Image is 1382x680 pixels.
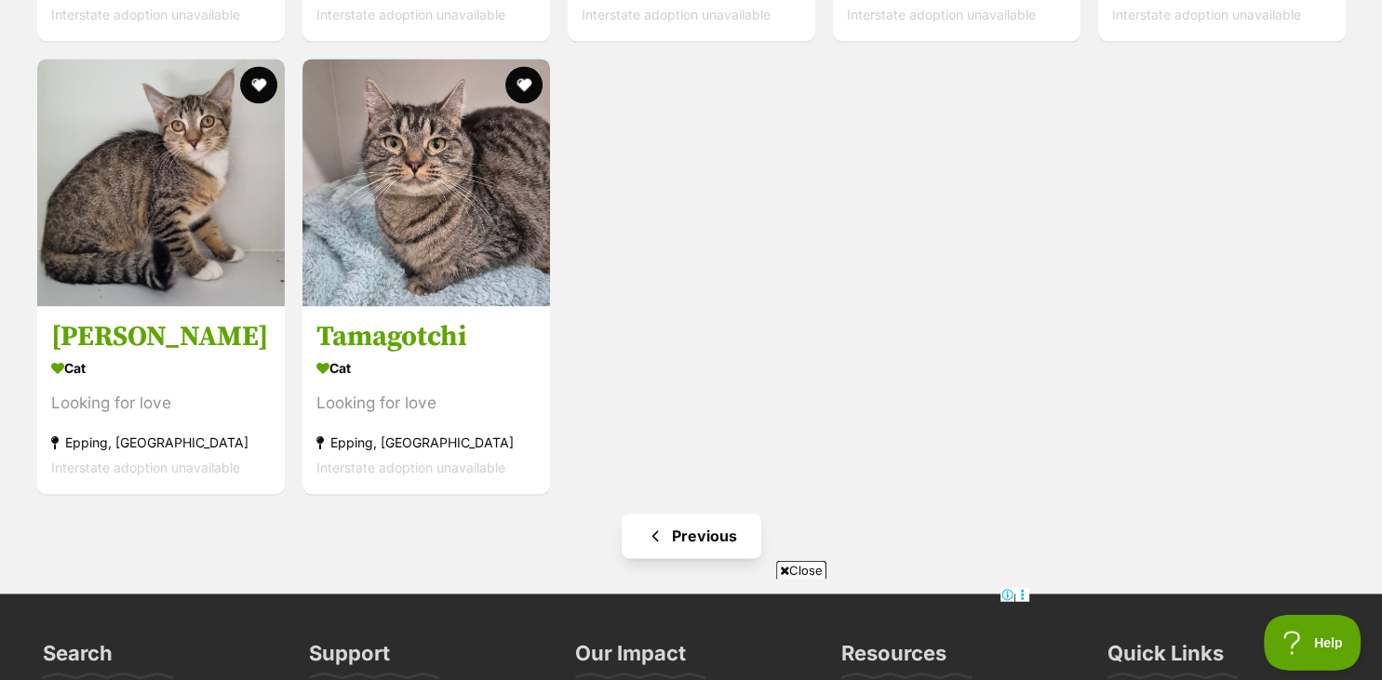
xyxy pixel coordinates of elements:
[316,393,536,418] div: Looking for love
[1112,7,1301,23] span: Interstate adoption unavailable
[353,587,1030,671] iframe: Advertisement
[316,432,536,457] div: Epping, [GEOGRAPHIC_DATA]
[51,461,240,477] span: Interstate adoption unavailable
[43,641,113,678] h3: Search
[316,356,536,383] div: Cat
[505,67,543,104] button: favourite
[51,321,271,356] h3: [PERSON_NAME]
[35,514,1348,559] nav: Pagination
[1107,641,1224,678] h3: Quick Links
[51,393,271,418] div: Looking for love
[316,461,505,477] span: Interstate adoption unavailable
[309,641,390,678] h3: Support
[37,60,285,307] img: Jessica
[302,60,550,307] img: Tamagotchi
[1264,615,1363,671] iframe: Help Scout Beacon - Open
[37,307,285,496] a: [PERSON_NAME] Cat Looking for love Epping, [GEOGRAPHIC_DATA] Interstate adoption unavailable favo...
[582,7,771,23] span: Interstate adoption unavailable
[622,514,761,559] a: Previous page
[847,7,1036,23] span: Interstate adoption unavailable
[51,432,271,457] div: Epping, [GEOGRAPHIC_DATA]
[240,67,277,104] button: favourite
[51,7,240,23] span: Interstate adoption unavailable
[316,7,505,23] span: Interstate adoption unavailable
[302,307,550,496] a: Tamagotchi Cat Looking for love Epping, [GEOGRAPHIC_DATA] Interstate adoption unavailable favourite
[776,561,826,580] span: Close
[51,356,271,383] div: Cat
[316,321,536,356] h3: Tamagotchi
